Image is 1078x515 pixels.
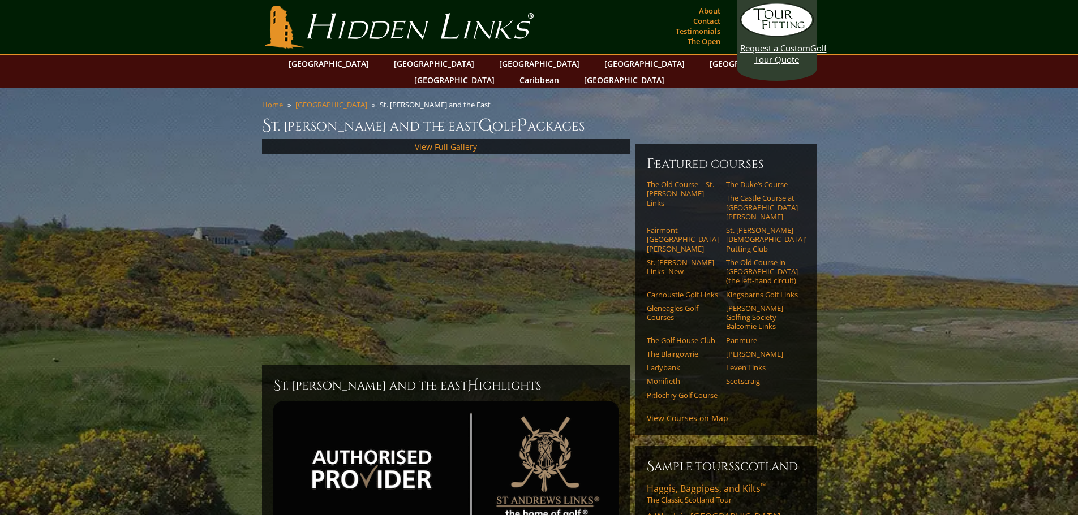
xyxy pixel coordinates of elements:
a: St. [PERSON_NAME] [DEMOGRAPHIC_DATA]’ Putting Club [726,226,798,253]
h6: Sample ToursScotland [647,457,805,475]
a: The Open [685,33,723,49]
a: Gleneagles Golf Courses [647,304,719,322]
a: [GEOGRAPHIC_DATA] [493,55,585,72]
a: View Full Gallery [415,141,477,152]
li: St. [PERSON_NAME] and the East [380,99,495,110]
a: The Blairgowrie [647,349,719,358]
h2: St. [PERSON_NAME] and the East ighlights [273,376,619,395]
a: The Old Course – St. [PERSON_NAME] Links [647,180,719,207]
h1: St. [PERSON_NAME] and the East olf ackages [262,114,817,137]
span: Haggis, Bagpipes, and Kilts [647,482,766,495]
a: Contact [690,13,723,29]
a: [GEOGRAPHIC_DATA] [599,55,690,72]
a: [GEOGRAPHIC_DATA] [704,55,796,72]
a: [GEOGRAPHIC_DATA] [409,72,500,88]
a: The Old Course in [GEOGRAPHIC_DATA] (the left-hand circuit) [726,258,798,285]
a: Caribbean [514,72,565,88]
a: About [696,3,723,19]
a: [PERSON_NAME] [726,349,798,358]
h6: Featured Courses [647,155,805,173]
span: Request a Custom [740,42,810,54]
span: H [467,376,479,395]
a: [PERSON_NAME] Golfing Society Balcomie Links [726,304,798,331]
a: [GEOGRAPHIC_DATA] [388,55,480,72]
a: Carnoustie Golf Links [647,290,719,299]
a: The Castle Course at [GEOGRAPHIC_DATA][PERSON_NAME] [726,193,798,221]
sup: ™ [761,481,766,491]
a: Testimonials [673,23,723,39]
span: G [478,114,492,137]
a: Panmure [726,336,798,345]
a: Leven Links [726,363,798,372]
a: Home [262,99,283,110]
a: Request a CustomGolf Tour Quote [740,3,814,65]
a: Kingsbarns Golf Links [726,290,798,299]
a: St. [PERSON_NAME] Links–New [647,258,719,276]
a: Monifieth [647,376,719,386]
a: [GEOGRAPHIC_DATA] [578,72,670,88]
a: Fairmont [GEOGRAPHIC_DATA][PERSON_NAME] [647,226,719,253]
a: The Duke’s Course [726,180,798,189]
a: View Courses on Map [647,413,728,423]
a: Scotscraig [726,376,798,386]
a: Ladybank [647,363,719,372]
a: [GEOGRAPHIC_DATA] [295,99,367,110]
span: P [517,114,527,137]
a: Haggis, Bagpipes, and Kilts™The Classic Scotland Tour [647,482,805,505]
a: Pitlochry Golf Course [647,391,719,400]
a: [GEOGRAPHIC_DATA] [283,55,375,72]
a: The Golf House Club [647,336,719,345]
